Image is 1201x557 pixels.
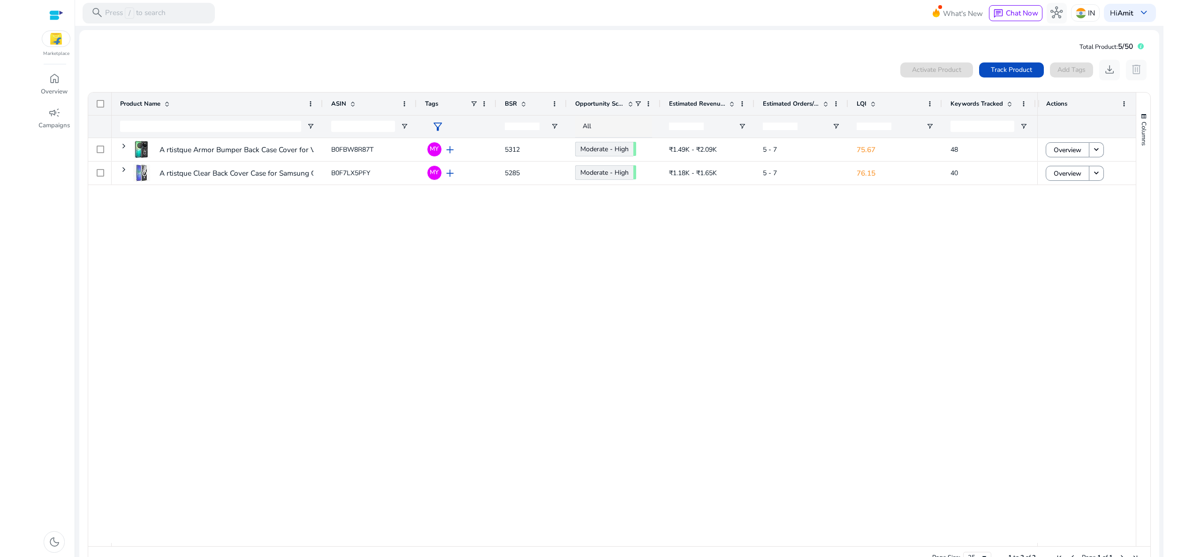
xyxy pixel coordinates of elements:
span: 5312 [505,145,520,154]
span: Opportunity Score [575,100,624,108]
span: ₹1.18K - ₹1.65K [669,169,717,178]
span: BSR [505,100,517,108]
button: Open Filter Menu [738,123,746,130]
p: 75.67 [857,140,934,159]
p: 76.15 [857,163,934,183]
span: home [48,72,61,85]
button: Track Product [979,62,1044,77]
span: keyboard_arrow_down [1138,7,1150,19]
span: Estimated Revenue/Day [669,100,725,108]
a: homeOverview [38,70,71,104]
p: Campaigns [38,121,70,131]
img: 41zciJpuT1L._SS40_.jpg [133,141,150,158]
button: Open Filter Menu [551,123,558,130]
span: LQI [857,100,867,108]
span: What's New [943,5,983,22]
span: 5 - 7 [763,169,777,178]
p: Hi [1110,9,1133,16]
input: Keywords Tracked Filter Input [950,121,1014,132]
p: A rtistque Armor Bumper Back Case Cover for Vivo T4 5G / iQOO... [160,140,377,159]
span: chat [993,8,1003,19]
span: Estimated Orders/Day [763,100,819,108]
b: Amit [1117,8,1133,18]
span: 40 [950,169,958,178]
span: B0FBW8R87T [331,145,373,154]
button: Open Filter Menu [832,123,840,130]
span: 48 [950,145,958,154]
p: Overview [41,87,68,97]
img: in.svg [1076,8,1086,18]
p: A rtistque Clear Back Cover Case for Samsung Galaxy A56 5g Compatible... [160,163,404,183]
input: Product Name Filter Input [120,121,301,132]
span: 5/50 [1118,41,1133,51]
span: filter_alt [432,121,444,133]
span: Chat Now [1006,8,1038,18]
input: ASIN Filter Input [331,121,395,132]
span: add [444,167,456,179]
span: Overview [1054,140,1081,160]
button: Overview [1046,142,1089,157]
mat-icon: keyboard_arrow_down [1092,145,1101,155]
span: MY [430,146,439,152]
span: 63.70 [633,142,636,156]
span: 62.47 [633,165,636,179]
button: Open Filter Menu [1020,123,1027,130]
button: download [1099,60,1120,80]
span: 5 - 7 [763,145,777,154]
img: 41lnOnK3sAL._SS40_.jpg [133,164,150,181]
mat-icon: keyboard_arrow_down [1092,169,1101,178]
span: Actions [1046,100,1067,108]
span: download [1103,63,1116,76]
a: campaignCampaigns [38,104,71,138]
span: add [444,144,456,156]
span: dark_mode [48,536,61,548]
span: Columns [1140,122,1148,146]
span: Track Product [991,65,1032,75]
span: Tags [425,100,438,108]
span: Keywords Tracked [950,100,1003,108]
span: MY [430,170,439,176]
button: Overview [1046,166,1089,181]
button: hub [1047,3,1067,23]
span: ₹1.49K - ₹2.09K [669,145,717,154]
span: 5285 [505,169,520,178]
button: Open Filter Menu [926,123,934,130]
span: Overview [1054,164,1081,183]
span: Product Name [120,100,160,108]
span: search [91,7,103,19]
span: B0F7LX5PFY [331,169,370,178]
span: hub [1050,7,1063,19]
button: Open Filter Menu [401,123,408,130]
a: Moderate - High [575,142,633,156]
p: IN [1088,5,1095,21]
p: Marketplace [43,50,69,57]
button: chatChat Now [989,5,1042,21]
span: ASIN [331,100,346,108]
span: / [125,8,134,19]
a: Moderate - High [575,165,633,180]
span: All [583,122,591,131]
button: Open Filter Menu [307,123,314,130]
span: campaign [48,107,61,119]
span: Total Product: [1079,43,1118,51]
img: flipkart.svg [42,31,70,46]
p: Press to search [105,8,166,19]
